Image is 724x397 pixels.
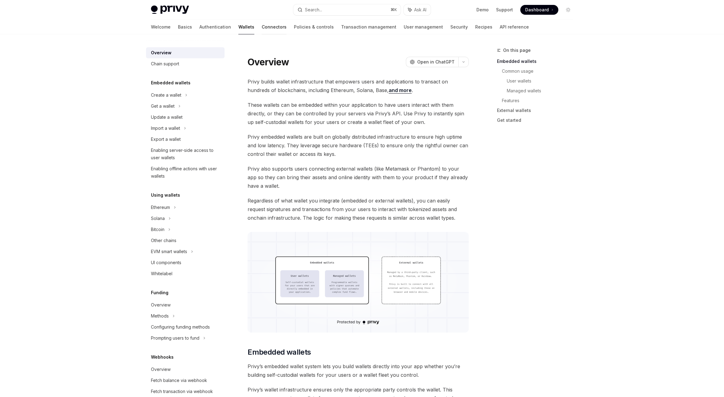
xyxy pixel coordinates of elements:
[500,20,529,34] a: API reference
[248,133,469,158] span: Privy embedded wallets are built on globally distributed infrastructure to ensure high uptime and...
[238,20,254,34] a: Wallets
[476,7,489,13] a: Demo
[151,301,171,309] div: Overview
[507,76,578,86] a: User wallets
[248,77,469,94] span: Privy builds wallet infrastructure that empowers users and applications to transact on hundreds o...
[151,114,183,121] div: Update a wallet
[146,112,225,123] a: Update a wallet
[151,60,179,67] div: Chain support
[146,375,225,386] a: Fetch balance via webhook
[146,322,225,333] a: Configuring funding methods
[151,102,175,110] div: Get a wallet
[151,289,168,296] h5: Funding
[520,5,558,15] a: Dashboard
[178,20,192,34] a: Basics
[151,377,207,384] div: Fetch balance via webhook
[389,87,412,94] a: and more
[503,47,531,54] span: On this page
[151,334,199,342] div: Prompting users to fund
[151,388,213,395] div: Fetch transaction via webhook
[151,125,180,132] div: Import a wallet
[248,232,469,333] img: images/walletoverview.png
[475,20,492,34] a: Recipes
[146,58,225,69] a: Chain support
[414,7,426,13] span: Ask AI
[563,5,573,15] button: Toggle dark mode
[146,163,225,182] a: Enabling offline actions with user wallets
[151,323,210,331] div: Configuring funding methods
[293,4,401,15] button: Search...⌘K
[146,47,225,58] a: Overview
[146,235,225,246] a: Other chains
[502,96,578,106] a: Features
[248,164,469,190] span: Privy also supports users connecting external wallets (like Metamask or Phantom) to your app so t...
[199,20,231,34] a: Authentication
[151,91,181,99] div: Create a wallet
[151,6,189,14] img: light logo
[391,7,397,12] span: ⌘ K
[151,136,181,143] div: Export a wallet
[151,248,187,255] div: EVM smart wallets
[151,147,221,161] div: Enabling server-side access to user wallets
[497,106,578,115] a: External wallets
[146,386,225,397] a: Fetch transaction via webhook
[417,59,455,65] span: Open in ChatGPT
[151,312,169,320] div: Methods
[404,4,431,15] button: Ask AI
[146,268,225,279] a: Whitelabel
[151,259,181,266] div: UI components
[151,165,221,180] div: Enabling offline actions with user wallets
[406,57,458,67] button: Open in ChatGPT
[305,6,322,13] div: Search...
[146,299,225,310] a: Overview
[248,56,289,67] h1: Overview
[341,20,396,34] a: Transaction management
[146,364,225,375] a: Overview
[151,215,165,222] div: Solana
[151,366,171,373] div: Overview
[248,347,311,357] span: Embedded wallets
[146,257,225,268] a: UI components
[294,20,334,34] a: Policies & controls
[151,79,191,87] h5: Embedded wallets
[450,20,468,34] a: Security
[146,145,225,163] a: Enabling server-side access to user wallets
[151,191,180,199] h5: Using wallets
[248,196,469,222] span: Regardless of what wallet you integrate (embedded or external wallets), you can easily request si...
[151,237,176,244] div: Other chains
[497,56,578,66] a: Embedded wallets
[151,49,171,56] div: Overview
[497,115,578,125] a: Get started
[525,7,549,13] span: Dashboard
[404,20,443,34] a: User management
[262,20,287,34] a: Connectors
[248,362,469,379] span: Privy’s embedded wallet system lets you build wallets directly into your app whether you’re build...
[496,7,513,13] a: Support
[151,353,174,361] h5: Webhooks
[146,134,225,145] a: Export a wallet
[248,101,469,126] span: These wallets can be embedded within your application to have users interact with them directly, ...
[151,270,172,277] div: Whitelabel
[502,66,578,76] a: Common usage
[151,20,171,34] a: Welcome
[151,226,164,233] div: Bitcoin
[507,86,578,96] a: Managed wallets
[151,204,170,211] div: Ethereum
